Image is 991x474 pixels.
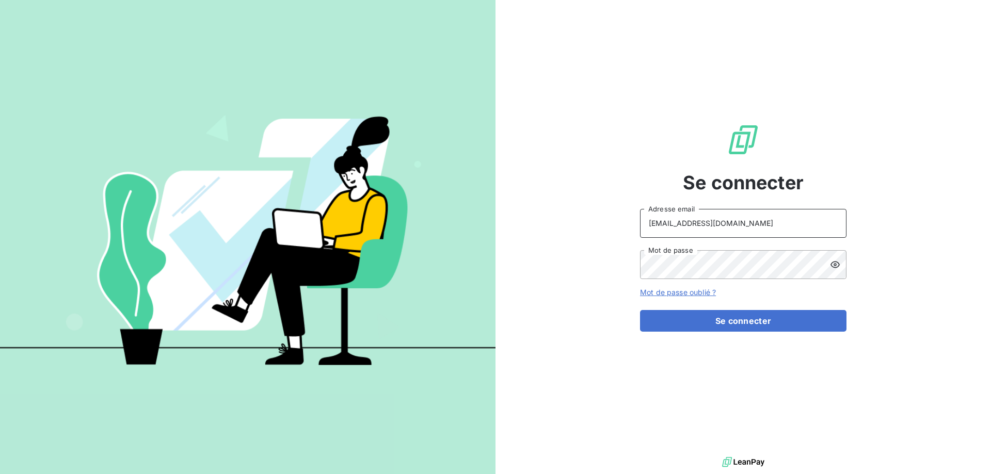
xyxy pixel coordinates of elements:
[727,123,760,156] img: Logo LeanPay
[640,288,716,297] a: Mot de passe oublié ?
[640,310,846,332] button: Se connecter
[683,169,804,197] span: Se connecter
[722,454,764,470] img: logo
[640,209,846,238] input: placeholder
